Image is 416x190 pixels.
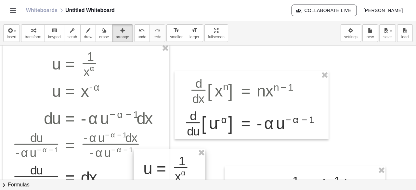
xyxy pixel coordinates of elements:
[3,24,20,42] button: insert
[64,24,81,42] button: scrub
[153,35,161,39] span: redo
[186,24,203,42] button: format_sizelarger
[204,24,228,42] button: fullscreen
[154,27,161,34] i: redo
[397,24,413,42] button: load
[363,8,403,13] span: [PERSON_NAME]
[7,35,16,39] span: insert
[358,5,408,16] button: [PERSON_NAME]
[344,35,357,39] span: settings
[367,35,374,39] span: new
[189,35,200,39] span: larger
[379,24,396,42] button: save
[48,35,61,39] span: keypad
[99,35,109,39] span: erase
[134,24,150,42] button: undoundo
[138,35,147,39] span: undo
[292,5,357,16] button: Collaborate Live
[362,24,378,42] button: new
[80,24,96,42] button: draw
[341,24,361,42] button: settings
[191,27,198,34] i: format_size
[51,27,58,34] i: keyboard
[68,35,77,39] span: scrub
[149,24,165,42] button: redoredo
[170,35,183,39] span: smaller
[45,24,64,42] button: keyboardkeypad
[401,35,409,39] span: load
[116,35,129,39] span: arrange
[8,5,18,16] button: Toggle navigation
[96,24,112,42] button: erase
[297,7,351,13] span: Collaborate Live
[21,24,45,42] button: transform
[208,35,225,39] span: fullscreen
[139,27,145,34] i: undo
[112,24,133,42] button: arrange
[166,24,186,42] button: format_sizesmaller
[173,27,179,34] i: format_size
[84,35,92,39] span: draw
[25,35,41,39] span: transform
[383,35,392,39] span: save
[26,7,58,14] a: Whiteboards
